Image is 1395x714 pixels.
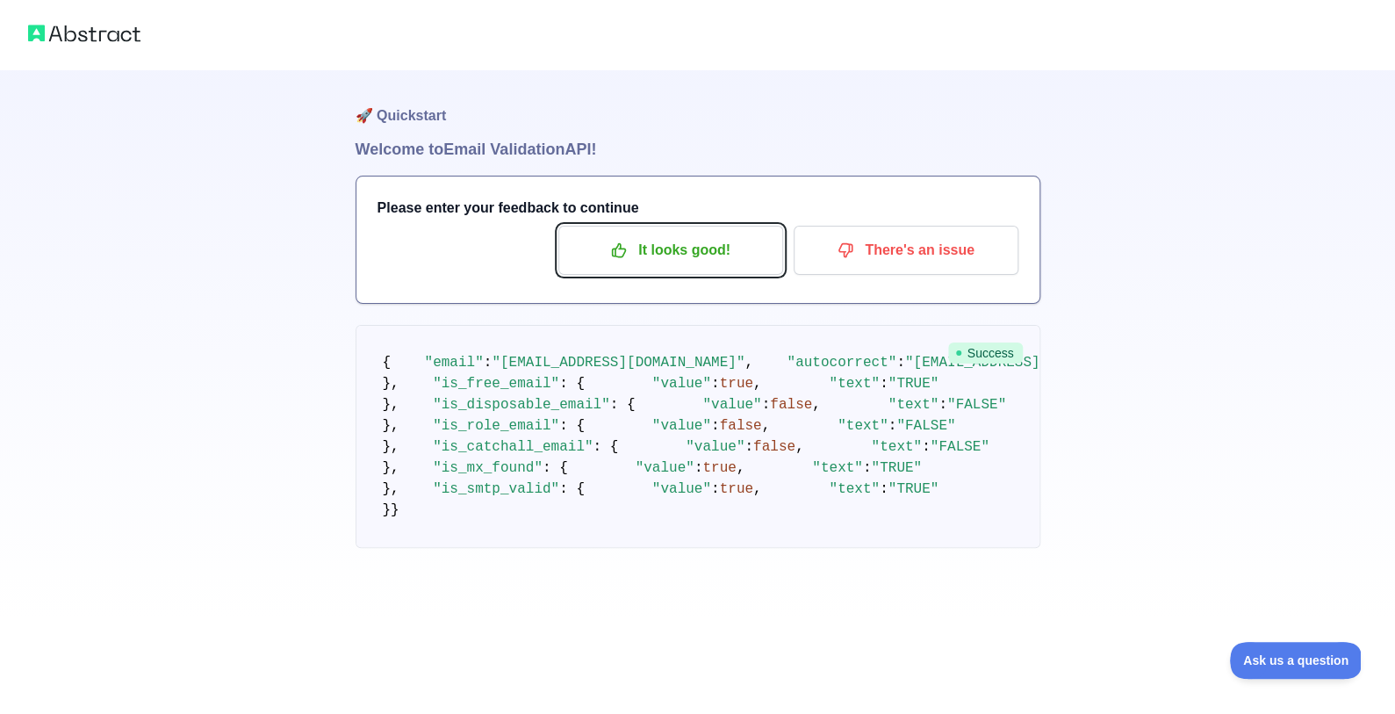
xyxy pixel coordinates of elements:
span: "FALSE" [947,397,1006,413]
span: "is_disposable_email" [433,397,610,413]
span: "text" [888,397,939,413]
span: "text" [871,439,922,455]
button: There's an issue [794,226,1018,275]
span: "value" [652,376,711,392]
span: true [720,376,753,392]
span: "[EMAIL_ADDRESS][DOMAIN_NAME]" [905,355,1158,371]
span: : { [559,418,585,434]
span: : [694,460,703,476]
h3: Please enter your feedback to continue [378,198,1018,219]
h1: Welcome to Email Validation API! [356,137,1040,162]
h1: 🚀 Quickstart [356,70,1040,137]
span: : { [593,439,619,455]
button: It looks good! [558,226,783,275]
span: "value" [652,418,711,434]
span: true [720,481,753,497]
span: "text" [829,376,880,392]
span: , [737,460,745,476]
span: "text" [812,460,863,476]
span: Success [948,343,1023,364]
span: : [880,376,888,392]
span: : [888,418,897,434]
p: It looks good! [572,235,770,265]
span: "is_catchall_email" [433,439,593,455]
span: false [770,397,812,413]
span: , [762,418,771,434]
span: "FALSE" [931,439,989,455]
span: : [762,397,771,413]
span: "TRUE" [871,460,922,476]
span: "value" [636,460,694,476]
span: , [812,397,821,413]
span: false [753,439,795,455]
span: true [702,460,736,476]
span: false [720,418,762,434]
span: : [711,376,720,392]
span: "is_free_email" [433,376,559,392]
span: "email" [425,355,484,371]
span: "value" [702,397,761,413]
span: "text" [829,481,880,497]
span: : [484,355,493,371]
span: : [922,439,931,455]
span: : [711,481,720,497]
span: : { [610,397,636,413]
span: "FALSE" [896,418,955,434]
span: : [938,397,947,413]
span: , [753,481,762,497]
span: : { [559,481,585,497]
span: "TRUE" [888,481,939,497]
span: , [795,439,804,455]
span: : [711,418,720,434]
span: "is_mx_found" [433,460,543,476]
span: "autocorrect" [787,355,896,371]
span: "text" [838,418,888,434]
span: "value" [652,481,711,497]
span: "is_smtp_valid" [433,481,559,497]
span: , [744,355,753,371]
span: : [880,481,888,497]
span: : [863,460,872,476]
span: : [744,439,753,455]
span: "[EMAIL_ADDRESS][DOMAIN_NAME]" [492,355,744,371]
span: , [753,376,762,392]
p: There's an issue [807,235,1005,265]
span: { [383,355,392,371]
span: : { [543,460,568,476]
img: Abstract logo [28,21,140,46]
span: "value" [686,439,744,455]
span: : { [559,376,585,392]
iframe: Toggle Customer Support [1230,642,1360,679]
span: "is_role_email" [433,418,559,434]
span: "TRUE" [888,376,939,392]
span: : [896,355,905,371]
